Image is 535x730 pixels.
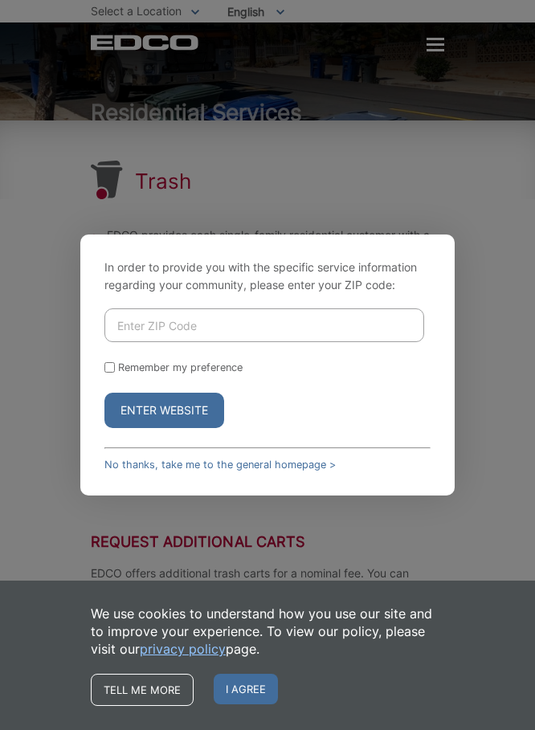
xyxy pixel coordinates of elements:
[140,640,226,658] a: privacy policy
[104,459,336,471] a: No thanks, take me to the general homepage >
[91,674,194,706] a: Tell me more
[104,308,424,342] input: Enter ZIP Code
[104,259,431,294] p: In order to provide you with the specific service information regarding your community, please en...
[91,605,444,658] p: We use cookies to understand how you use our site and to improve your experience. To view our pol...
[118,361,243,373] label: Remember my preference
[214,674,278,704] span: I agree
[104,393,224,428] button: Enter Website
